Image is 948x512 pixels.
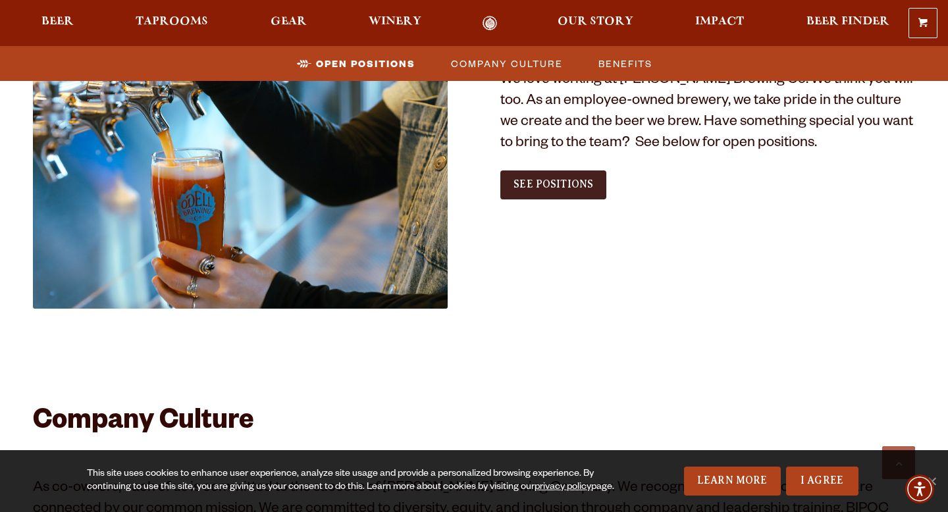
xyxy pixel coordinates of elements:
span: Impact [695,16,744,27]
span: Beer [41,16,74,27]
a: privacy policy [535,482,591,493]
a: See Positions [500,170,606,199]
a: Beer [33,16,82,31]
div: Accessibility Menu [905,474,934,503]
span: Taprooms [136,16,208,27]
a: Taprooms [127,16,217,31]
h2: Company Culture [33,407,915,439]
a: Impact [687,16,752,31]
a: Winery [360,16,430,31]
div: This site uses cookies to enhance user experience, analyze site usage and provide a personalized ... [87,468,616,494]
span: Winery [369,16,421,27]
p: We love working at [PERSON_NAME] Brewing Co. We think you will too. As an employee-owned brewery,... [500,71,915,155]
span: Open Positions [316,54,415,73]
a: Beer Finder [798,16,898,31]
a: Odell Home [465,16,515,31]
span: Our Story [558,16,633,27]
span: Beer Finder [806,16,889,27]
a: Open Positions [289,54,422,73]
a: Gear [262,16,315,31]
a: Learn More [684,467,781,496]
a: Our Story [549,16,642,31]
a: Scroll to top [882,446,915,479]
span: Gear [271,16,307,27]
a: Benefits [591,54,659,73]
a: I Agree [786,467,858,496]
a: Company Culture [443,54,569,73]
span: See Positions [513,178,593,190]
span: Benefits [598,54,652,73]
img: Jobs_1 [33,33,448,309]
span: Company Culture [451,54,563,73]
